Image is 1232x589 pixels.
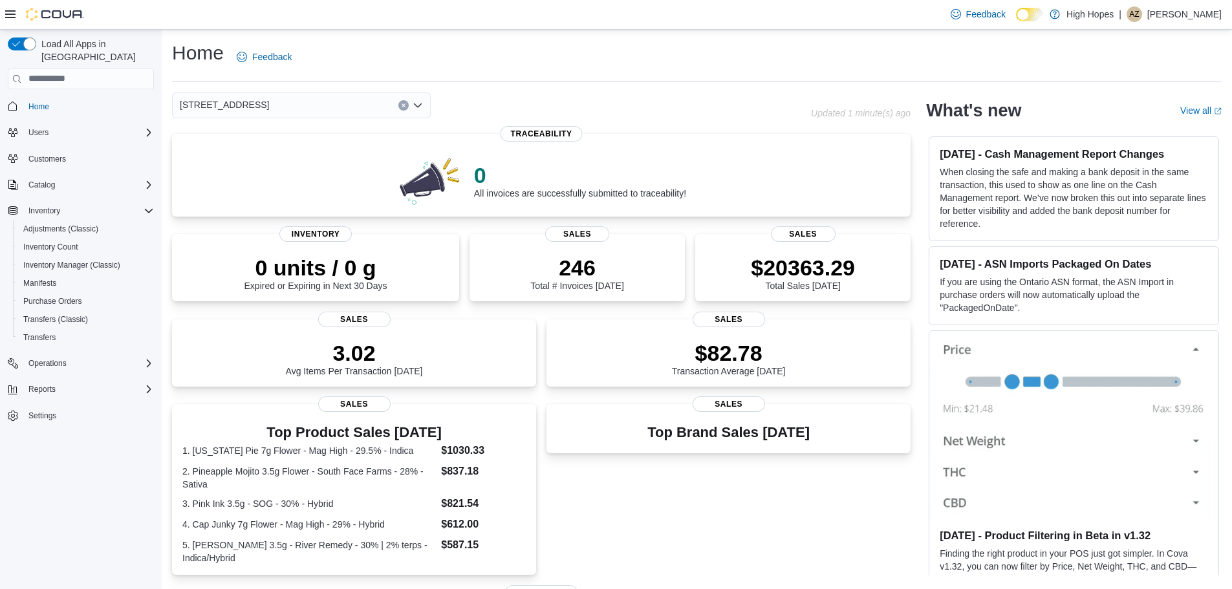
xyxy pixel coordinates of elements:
[23,408,61,423] a: Settings
[18,294,154,309] span: Purchase Orders
[3,406,159,425] button: Settings
[23,99,54,114] a: Home
[3,176,159,194] button: Catalog
[1129,6,1139,22] span: AZ
[441,517,526,532] dd: $612.00
[28,206,60,216] span: Inventory
[13,292,159,310] button: Purchase Orders
[23,224,98,234] span: Adjustments (Classic)
[18,257,125,273] a: Inventory Manager (Classic)
[13,328,159,347] button: Transfers
[501,126,583,142] span: Traceability
[1147,6,1222,22] p: [PERSON_NAME]
[441,443,526,458] dd: $1030.33
[182,539,436,564] dt: 5. [PERSON_NAME] 3.5g - River Remedy - 30% | 2% terps - Indica/Hybrid
[396,155,464,206] img: 0
[18,221,103,237] a: Adjustments (Classic)
[18,294,87,309] a: Purchase Orders
[18,312,93,327] a: Transfers (Classic)
[18,257,154,273] span: Inventory Manager (Classic)
[23,98,154,114] span: Home
[23,242,78,252] span: Inventory Count
[23,356,72,371] button: Operations
[23,203,154,219] span: Inventory
[474,162,686,188] p: 0
[474,162,686,198] div: All invoices are successfully submitted to traceability!
[180,97,269,112] span: [STREET_ADDRESS]
[13,310,159,328] button: Transfers (Classic)
[946,1,1011,27] a: Feedback
[318,396,391,412] span: Sales
[23,407,154,423] span: Settings
[18,275,154,291] span: Manifests
[182,465,436,491] dt: 2. Pineapple Mojito 3.5g Flower - South Face Farms - 28% - Sativa
[751,255,855,281] p: $20363.29
[23,151,154,167] span: Customers
[693,396,765,412] span: Sales
[18,221,154,237] span: Adjustments (Classic)
[28,127,49,138] span: Users
[23,177,60,193] button: Catalog
[36,37,154,63] span: Load All Apps in [GEOGRAPHIC_DATA]
[811,108,911,118] p: Updated 1 minute(s) ago
[18,330,154,345] span: Transfers
[23,125,54,140] button: Users
[23,296,82,306] span: Purchase Orders
[940,529,1208,542] h3: [DATE] - Product Filtering in Beta in v1.32
[3,354,159,372] button: Operations
[1066,6,1114,22] p: High Hopes
[182,518,436,531] dt: 4. Cap Junky 7g Flower - Mag High - 29% - Hybrid
[23,203,65,219] button: Inventory
[28,154,66,164] span: Customers
[545,226,610,242] span: Sales
[3,380,159,398] button: Reports
[28,102,49,112] span: Home
[28,384,56,394] span: Reports
[8,92,154,459] nav: Complex example
[940,275,1208,314] p: If you are using the Ontario ASN format, the ASN Import in purchase orders will now automatically...
[3,123,159,142] button: Users
[286,340,423,376] div: Avg Items Per Transaction [DATE]
[23,151,71,167] a: Customers
[28,358,67,369] span: Operations
[18,239,154,255] span: Inventory Count
[693,312,765,327] span: Sales
[3,97,159,116] button: Home
[771,226,836,242] span: Sales
[28,411,56,421] span: Settings
[1214,107,1222,115] svg: External link
[13,220,159,238] button: Adjustments (Classic)
[1016,21,1017,22] span: Dark Mode
[26,8,84,21] img: Cova
[398,100,409,111] button: Clear input
[13,256,159,274] button: Inventory Manager (Classic)
[672,340,786,366] p: $82.78
[413,100,423,111] button: Open list of options
[441,537,526,553] dd: $587.15
[28,180,55,190] span: Catalog
[3,202,159,220] button: Inventory
[3,149,159,168] button: Customers
[23,356,154,371] span: Operations
[1180,105,1222,116] a: View allExternal link
[279,226,352,242] span: Inventory
[182,497,436,510] dt: 3. Pink Ink 3.5g - SOG - 30% - Hybrid
[244,255,387,291] div: Expired or Expiring in Next 30 Days
[252,50,292,63] span: Feedback
[13,238,159,256] button: Inventory Count
[232,44,297,70] a: Feedback
[441,464,526,479] dd: $837.18
[182,444,436,457] dt: 1. [US_STATE] Pie 7g Flower - Mag High - 29.5% - Indica
[18,330,61,345] a: Transfers
[23,314,88,325] span: Transfers (Classic)
[13,274,159,292] button: Manifests
[926,100,1021,121] h2: What's new
[940,166,1208,230] p: When closing the safe and making a bank deposit in the same transaction, this used to show as one...
[18,239,83,255] a: Inventory Count
[182,425,526,440] h3: Top Product Sales [DATE]
[23,260,120,270] span: Inventory Manager (Classic)
[23,125,154,140] span: Users
[530,255,623,281] p: 246
[286,340,423,366] p: 3.02
[672,340,786,376] div: Transaction Average [DATE]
